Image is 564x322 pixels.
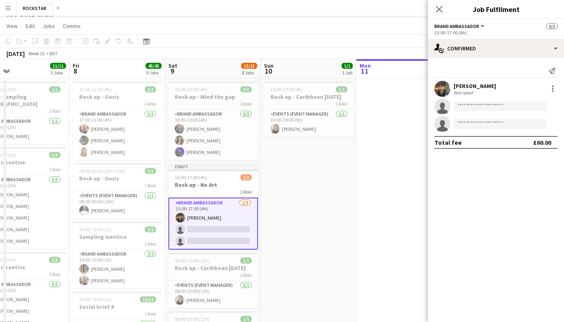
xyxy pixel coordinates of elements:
[22,21,38,31] a: Edit
[168,253,258,308] app-job-card: 08:00-20:00 (12h)1/1Rock up - Caribbean [DATE]1 RoleEvents (Event Manager)1/108:00-20:00 (12h)[PE...
[546,23,558,29] span: 0/3
[49,152,60,158] span: 5/5
[49,86,60,92] span: 1/1
[6,50,25,58] div: [DATE]
[49,271,60,277] span: 1 Role
[434,30,558,36] div: 13:00-17:00 (4h)
[43,22,55,30] span: Jobs
[242,70,257,76] div: 8 Jobs
[73,82,162,160] app-job-card: 17:00-21:00 (4h)3/3Rock up - Oasis1 RoleBrand Ambassador3/317:00-21:00 (4h)[PERSON_NAME][PERSON_N...
[168,264,258,272] h3: Rock up - Caribbean [DATE]
[73,62,79,69] span: Fri
[175,258,210,264] span: 08:00-20:00 (12h)
[146,63,162,69] span: 45/45
[270,86,303,92] span: 10:00-19:00 (9h)
[144,241,156,247] span: 1 Role
[434,138,462,146] div: Total fee
[63,22,81,30] span: Comms
[264,110,354,137] app-card-role: Events (Event Manager)1/110:00-19:00 (9h)[PERSON_NAME]
[434,23,486,29] button: Brand Ambassador
[79,226,112,232] span: 14:00-15:00 (1h)
[358,66,371,76] span: 11
[6,22,18,30] span: View
[240,189,252,195] span: 1 Role
[168,281,258,308] app-card-role: Events (Event Manager)1/108:00-20:00 (12h)[PERSON_NAME]
[73,163,162,218] app-job-card: 08:00-00:00 (16h) (Sat)1/1Rock up - Oasis1 RoleEvents (Event Manager)1/108:00-00:00 (16h)[PERSON_...
[49,166,60,172] span: 1 Role
[264,82,354,137] app-job-card: 10:00-19:00 (9h)1/1Rock up - Caribbean [DATE]1 RoleEvents (Event Manager)1/110:00-19:00 (9h)[PERS...
[167,66,177,76] span: 9
[533,138,551,146] div: £60.00
[73,110,162,160] app-card-role: Brand Ambassador3/317:00-21:00 (4h)[PERSON_NAME][PERSON_NAME][PERSON_NAME]
[168,93,258,100] h3: Rock up - Mind the gap
[73,303,162,310] h3: Social brief 4
[79,86,112,92] span: 17:00-21:00 (4h)
[240,174,252,180] span: 1/3
[428,4,564,14] h3: Job Fulfilment
[79,168,125,174] span: 08:00-00:00 (16h) (Sat)
[49,257,60,263] span: 5/5
[360,62,371,69] span: Mon
[175,174,207,180] span: 13:00-17:00 (4h)
[60,21,84,31] a: Comms
[140,296,156,302] span: 12/12
[3,21,21,31] a: View
[73,222,162,288] app-job-card: 14:00-15:00 (1h)2/2Sampling inentive1 RoleBrand Ambassador2/214:00-15:00 (1h)[PERSON_NAME][PERSON...
[263,66,274,76] span: 10
[168,163,258,250] app-job-card: Draft13:00-17:00 (4h)1/3Rock up - No Art1 RoleBrand Ambassador1/313:00-17:00 (4h)[PERSON_NAME]
[454,90,474,96] div: Not rated
[264,93,354,100] h3: Rock up - Caribbean [DATE]
[144,311,156,317] span: 1 Role
[26,22,35,30] span: Edit
[168,163,258,170] div: Draft
[168,82,258,160] app-job-card: 16:00-20:00 (4h)3/3Rock up - Mind the gap1 RoleBrand Ambassador3/316:00-20:00 (4h)[PERSON_NAME][P...
[342,63,353,69] span: 1/1
[175,316,210,322] span: 08:00-20:00 (12h)
[144,101,156,107] span: 1 Role
[50,63,66,69] span: 11/11
[73,233,162,240] h3: Sampling inentive
[240,258,252,264] span: 1/1
[50,70,66,76] div: 3 Jobs
[168,198,258,250] app-card-role: Brand Ambassador1/313:00-17:00 (4h)[PERSON_NAME]
[240,272,252,278] span: 1 Role
[145,226,156,232] span: 2/2
[241,63,257,69] span: 13/15
[40,21,58,31] a: Jobs
[336,86,347,92] span: 1/1
[240,101,252,107] span: 1 Role
[428,39,564,58] div: Confirmed
[49,108,60,114] span: 1 Role
[175,86,207,92] span: 16:00-20:00 (4h)
[16,0,53,16] button: ROCKSTAR
[146,70,161,76] div: 9 Jobs
[168,62,177,69] span: Sat
[73,175,162,182] h3: Rock up - Oasis
[50,50,58,56] div: BST
[240,316,252,322] span: 1/1
[73,93,162,100] h3: Rock up - Oasis
[79,296,112,302] span: 15:00-16:00 (1h)
[144,182,156,188] span: 1 Role
[73,250,162,288] app-card-role: Brand Ambassador2/214:00-15:00 (1h)[PERSON_NAME][PERSON_NAME]
[145,168,156,174] span: 1/1
[342,70,352,76] div: 1 Job
[336,101,347,107] span: 1 Role
[168,110,258,160] app-card-role: Brand Ambassador3/316:00-20:00 (4h)[PERSON_NAME][PERSON_NAME][PERSON_NAME]
[454,82,496,90] div: [PERSON_NAME]
[73,191,162,218] app-card-role: Events (Event Manager)1/108:00-00:00 (16h)[PERSON_NAME]
[240,86,252,92] span: 3/3
[72,66,79,76] span: 8
[145,86,156,92] span: 3/3
[26,50,46,56] span: Week 32
[168,181,258,188] h3: Rock up - No Art
[434,23,479,29] span: Brand Ambassador
[264,62,274,69] span: Sun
